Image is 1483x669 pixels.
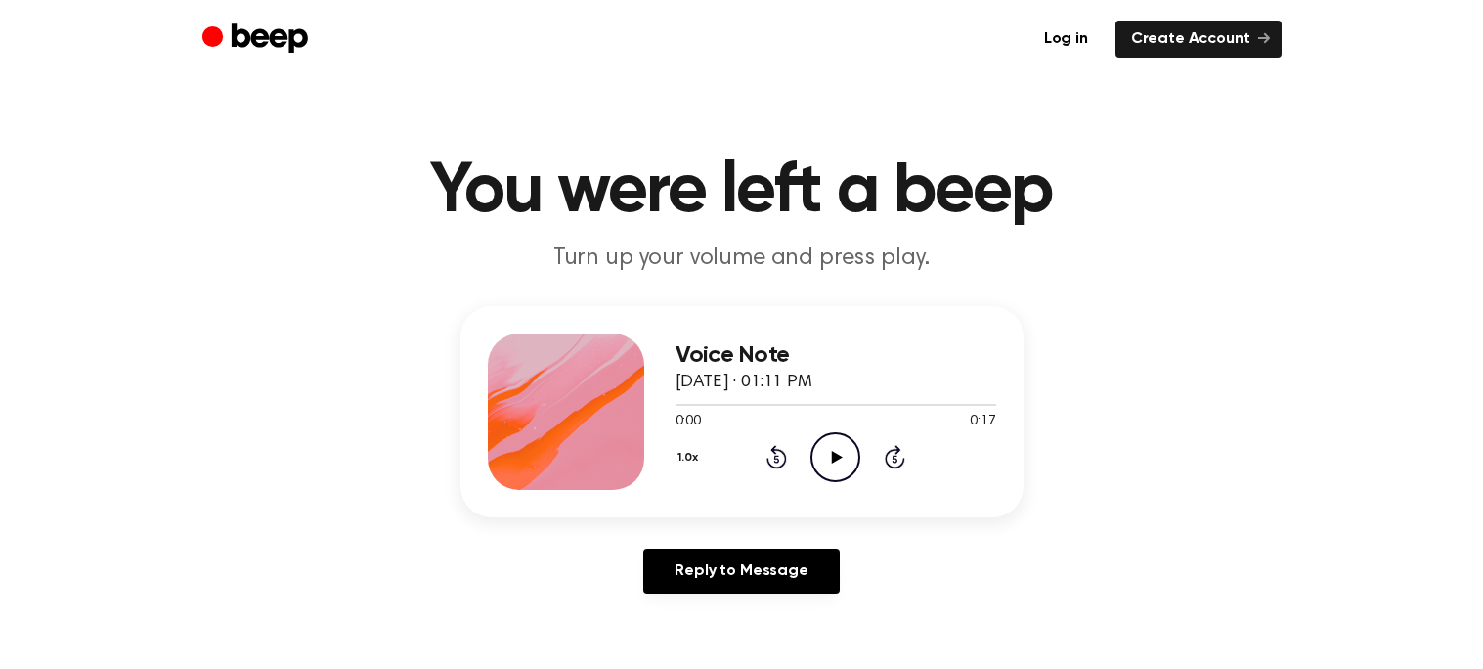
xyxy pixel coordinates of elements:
button: 1.0x [676,441,706,474]
a: Beep [202,21,313,59]
h1: You were left a beep [241,156,1243,227]
h3: Voice Note [676,342,996,369]
a: Log in [1028,21,1104,58]
p: Turn up your volume and press play. [367,243,1117,275]
span: 0:00 [676,412,701,432]
span: 0:17 [970,412,995,432]
a: Reply to Message [643,549,839,594]
a: Create Account [1115,21,1282,58]
span: [DATE] · 01:11 PM [676,374,812,391]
